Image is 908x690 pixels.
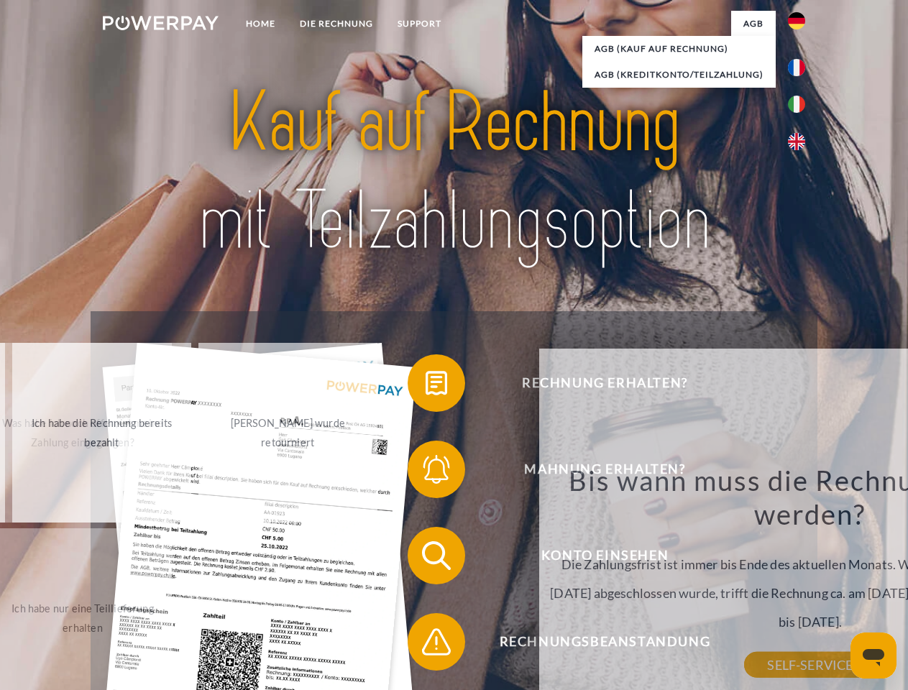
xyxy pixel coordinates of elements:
[137,69,771,275] img: title-powerpay_de.svg
[582,36,776,62] a: AGB (Kauf auf Rechnung)
[103,16,219,30] img: logo-powerpay-white.svg
[418,538,454,574] img: qb_search.svg
[408,354,781,412] button: Rechnung erhalten?
[418,451,454,487] img: qb_bell.svg
[850,632,896,678] iframe: Schaltfläche zum Öffnen des Messaging-Fensters
[744,652,876,678] a: SELF-SERVICE
[288,11,385,37] a: DIE RECHNUNG
[788,133,805,150] img: en
[408,527,781,584] button: Konto einsehen
[385,11,454,37] a: SUPPORT
[408,613,781,671] button: Rechnungsbeanstandung
[788,59,805,76] img: fr
[418,624,454,660] img: qb_warning.svg
[207,413,369,452] div: [PERSON_NAME] wurde retourniert
[21,413,183,452] div: Ich habe die Rechnung bereits bezahlt
[408,441,781,498] button: Mahnung erhalten?
[582,62,776,88] a: AGB (Kreditkonto/Teilzahlung)
[2,599,164,638] div: Ich habe nur eine Teillieferung erhalten
[234,11,288,37] a: Home
[788,12,805,29] img: de
[731,11,776,37] a: agb
[788,96,805,113] img: it
[418,365,454,401] img: qb_bill.svg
